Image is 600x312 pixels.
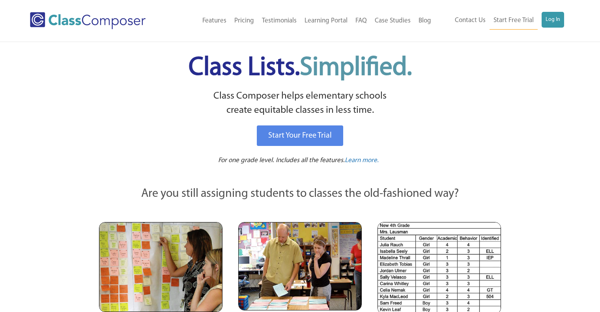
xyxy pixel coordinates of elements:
a: Contact Us [451,12,490,29]
a: FAQ [351,12,371,30]
a: Learn more. [345,156,379,166]
img: Blue and Pink Paper Cards [238,222,362,310]
p: Class Composer helps elementary schools create equitable classes in less time. [98,89,503,118]
a: Blog [415,12,435,30]
a: Testimonials [258,12,301,30]
img: Teachers Looking at Sticky Notes [99,222,222,312]
p: Are you still assigning students to classes the old-fashioned way? [99,185,501,203]
a: Learning Portal [301,12,351,30]
a: Start Your Free Trial [257,125,343,146]
nav: Header Menu [435,12,564,30]
img: Class Composer [30,12,146,29]
span: Class Lists. [189,55,412,81]
a: Log In [542,12,564,28]
a: Case Studies [371,12,415,30]
span: For one grade level. Includes all the features. [218,157,345,164]
span: Simplified. [300,55,412,81]
span: Learn more. [345,157,379,164]
nav: Header Menu [171,12,435,30]
a: Features [198,12,230,30]
a: Start Free Trial [490,12,538,30]
span: Start Your Free Trial [268,132,332,140]
a: Pricing [230,12,258,30]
